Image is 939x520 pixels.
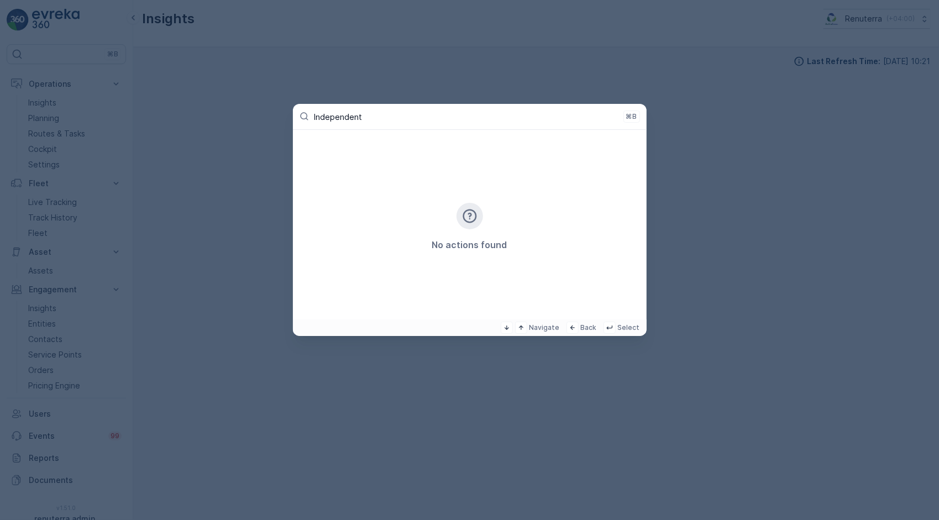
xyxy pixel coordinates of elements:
p: ⌘B [626,112,637,121]
button: ⌘B [623,111,640,123]
p: No actions found [432,238,507,251]
p: Back [581,323,597,332]
input: Search for pages or actions [313,112,618,122]
p: Navigate [529,323,560,332]
div: Search for pages or actions [293,130,647,319]
p: Select [618,323,640,332]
